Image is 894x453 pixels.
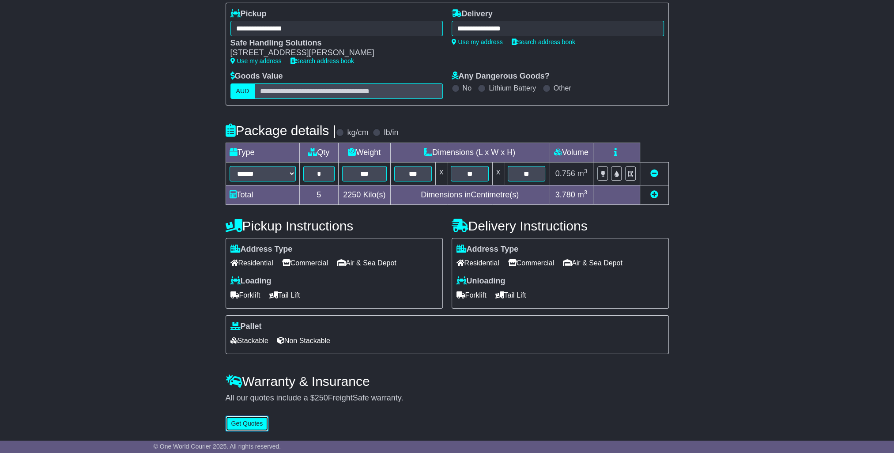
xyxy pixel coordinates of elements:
[555,190,575,199] span: 3.780
[226,123,336,138] h4: Package details |
[436,162,447,185] td: x
[452,72,550,81] label: Any Dangerous Goods?
[282,256,328,270] span: Commercial
[315,393,328,402] span: 250
[456,276,505,286] label: Unloading
[226,185,299,204] td: Total
[230,9,267,19] label: Pickup
[230,322,262,332] label: Pallet
[508,256,554,270] span: Commercial
[226,416,269,431] button: Get Quotes
[347,128,368,138] label: kg/cm
[230,288,260,302] span: Forklift
[230,83,255,99] label: AUD
[226,219,443,233] h4: Pickup Instructions
[226,393,669,403] div: All our quotes include a $ FreightSafe warranty.
[584,168,588,174] sup: 3
[230,38,434,48] div: Safe Handling Solutions
[299,185,338,204] td: 5
[338,143,390,162] td: Weight
[154,443,281,450] span: © One World Courier 2025. All rights reserved.
[230,256,273,270] span: Residential
[489,84,536,92] label: Lithium Battery
[230,72,283,81] label: Goods Value
[549,143,593,162] td: Volume
[226,143,299,162] td: Type
[492,162,504,185] td: x
[584,189,588,196] sup: 3
[269,288,300,302] span: Tail Lift
[650,190,658,199] a: Add new item
[290,57,354,64] a: Search address book
[452,219,669,233] h4: Delivery Instructions
[230,48,434,58] div: [STREET_ADDRESS][PERSON_NAME]
[456,245,519,254] label: Address Type
[230,334,268,347] span: Stackable
[390,185,549,204] td: Dimensions in Centimetre(s)
[463,84,472,92] label: No
[554,84,571,92] label: Other
[577,169,588,178] span: m
[338,185,390,204] td: Kilo(s)
[343,190,361,199] span: 2250
[230,57,282,64] a: Use my address
[456,256,499,270] span: Residential
[230,276,272,286] label: Loading
[495,288,526,302] span: Tail Lift
[555,169,575,178] span: 0.756
[452,9,493,19] label: Delivery
[452,38,503,45] a: Use my address
[390,143,549,162] td: Dimensions (L x W x H)
[563,256,622,270] span: Air & Sea Depot
[277,334,330,347] span: Non Stackable
[337,256,396,270] span: Air & Sea Depot
[650,169,658,178] a: Remove this item
[226,374,669,389] h4: Warranty & Insurance
[299,143,338,162] td: Qty
[384,128,398,138] label: lb/in
[456,288,487,302] span: Forklift
[230,245,293,254] label: Address Type
[577,190,588,199] span: m
[512,38,575,45] a: Search address book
